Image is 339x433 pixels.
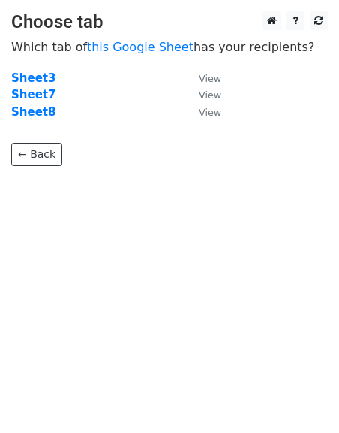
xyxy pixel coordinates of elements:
a: this Google Sheet [87,40,193,54]
a: View [184,105,221,119]
a: ← Back [11,143,62,166]
small: View [199,89,221,101]
a: Sheet8 [11,105,55,119]
h3: Choose tab [11,11,328,33]
small: View [199,73,221,84]
a: Sheet3 [11,71,55,85]
small: View [199,107,221,118]
p: Which tab of has your recipients? [11,39,328,55]
a: View [184,71,221,85]
a: View [184,88,221,101]
a: Sheet7 [11,88,55,101]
